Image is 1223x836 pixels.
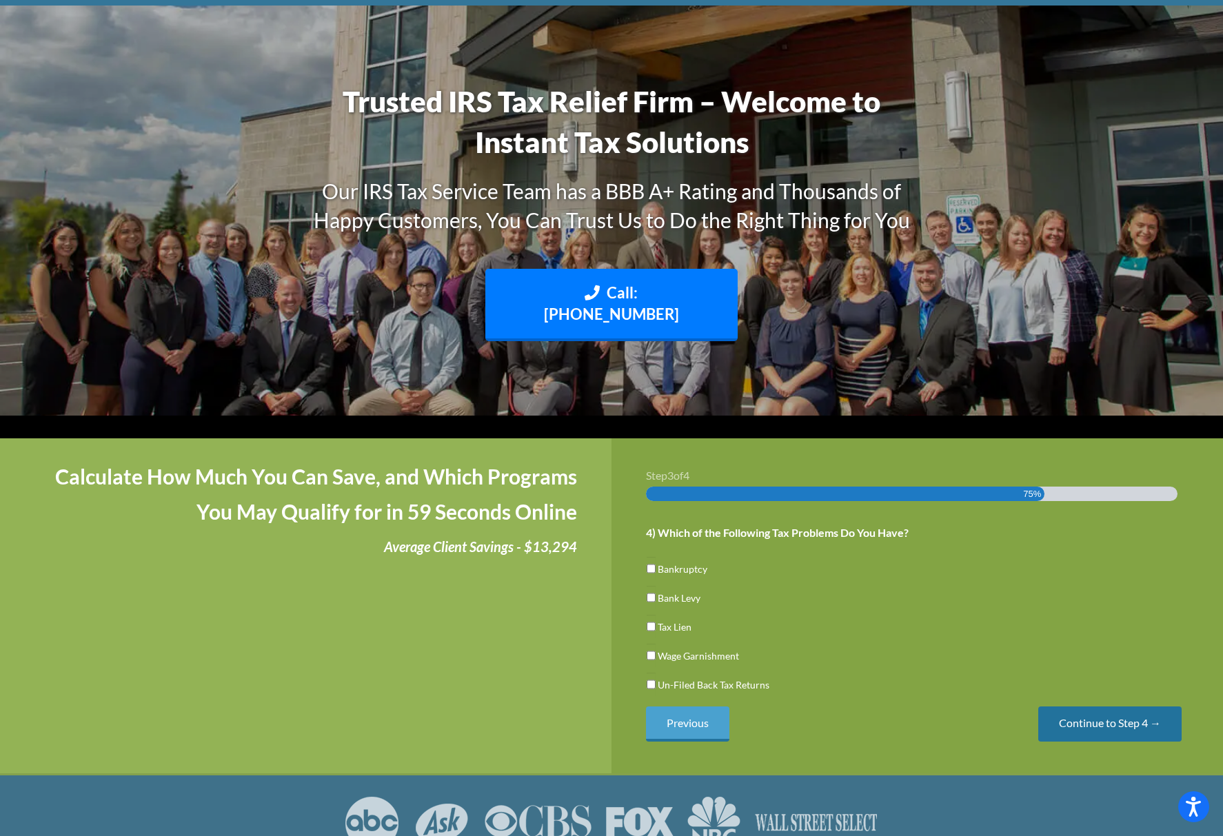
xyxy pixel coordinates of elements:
[1038,706,1182,742] input: Continue to Step 4 →
[658,677,769,692] label: Un-Filed Back Tax Returns
[384,538,577,555] i: Average Client Savings - $13,294
[658,591,700,605] label: Bank Levy
[683,469,689,482] span: 4
[667,469,674,482] span: 3
[646,526,909,540] label: 4) Which of the Following Tax Problems Do You Have?
[1023,487,1041,501] span: 75%
[658,649,739,663] label: Wage Garnishment
[646,470,1189,481] h3: Step of
[658,620,691,634] label: Tax Lien
[34,459,577,529] h4: Calculate How Much You Can Save, and Which Programs You May Qualify for in 59 Seconds Online
[294,81,929,163] h1: Trusted IRS Tax Relief Firm – Welcome to Instant Tax Solutions
[658,562,707,576] label: Bankruptcy
[294,176,929,234] h3: Our IRS Tax Service Team has a BBB A+ Rating and Thousands of Happy Customers, You Can Trust Us t...
[485,269,738,342] a: Call: [PHONE_NUMBER]
[646,706,729,742] input: Previous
